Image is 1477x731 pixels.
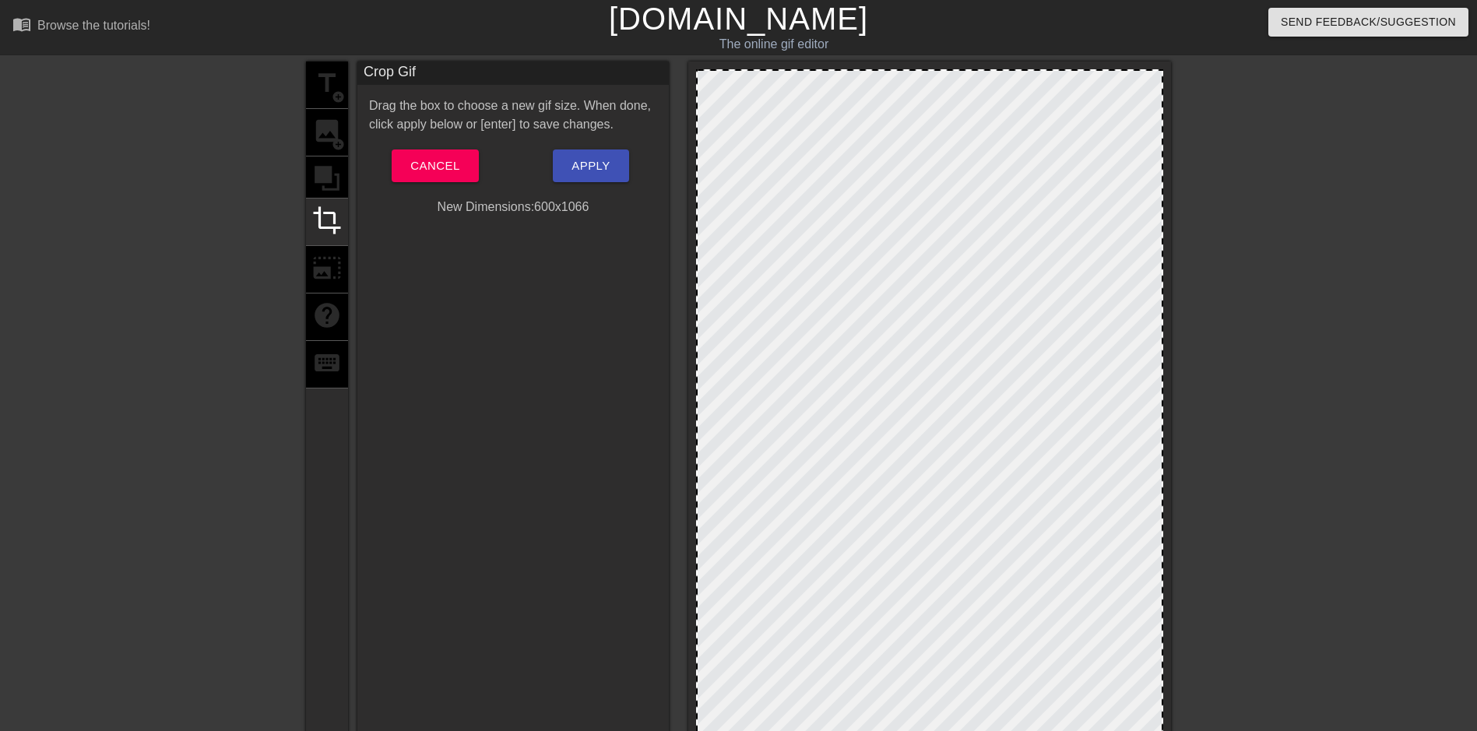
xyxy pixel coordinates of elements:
span: Cancel [410,156,459,176]
span: crop [312,206,342,235]
a: [DOMAIN_NAME] [609,2,868,36]
div: The online gif editor [500,35,1047,54]
button: Send Feedback/Suggestion [1268,8,1468,37]
span: Apply [571,156,610,176]
div: New Dimensions: 600 x 1066 [357,198,669,216]
div: Crop Gif [357,62,669,85]
span: Send Feedback/Suggestion [1281,12,1456,32]
button: Cancel [392,149,478,182]
button: Apply [553,149,628,182]
a: Browse the tutorials! [12,15,150,39]
span: menu_book [12,15,31,33]
div: Drag the box to choose a new gif size. When done, click apply below or [enter] to save changes. [357,97,669,134]
div: Browse the tutorials! [37,19,150,32]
